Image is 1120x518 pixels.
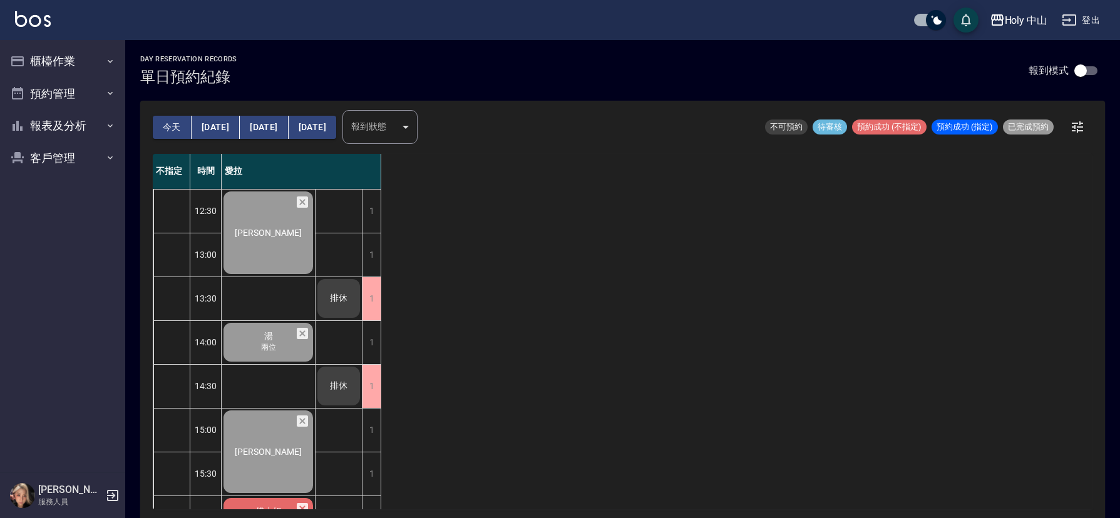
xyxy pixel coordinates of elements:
span: [PERSON_NAME] [232,447,304,457]
button: Holy 中山 [985,8,1052,33]
div: 12:30 [190,189,222,233]
div: 1 [362,409,381,452]
span: 預約成功 (不指定) [852,121,927,133]
div: 14:30 [190,364,222,408]
h5: [PERSON_NAME] [38,484,102,496]
button: save [953,8,979,33]
span: 待審核 [813,121,847,133]
h3: 單日預約紀錄 [140,68,237,86]
button: 報表及分析 [5,109,120,142]
div: 14:00 [190,320,222,364]
button: [DATE] [192,116,240,139]
button: 客戶管理 [5,142,120,175]
span: 湯 [262,331,275,342]
div: 1 [362,233,381,277]
button: 預約管理 [5,78,120,110]
span: 兩位 [259,342,279,353]
p: 服務人員 [38,496,102,507]
span: 已完成預約 [1003,121,1054,133]
button: 今天 [153,116,192,139]
div: 15:30 [190,452,222,495]
div: 愛拉 [222,154,381,189]
span: [PERSON_NAME] [232,228,304,238]
div: 1 [362,277,381,320]
div: 1 [362,365,381,408]
div: 13:00 [190,233,222,277]
span: 不可預約 [765,121,808,133]
div: Holy 中山 [1005,13,1047,28]
div: 13:30 [190,277,222,320]
div: 時間 [190,154,222,189]
span: 排休 [327,380,350,392]
button: 櫃檯作業 [5,45,120,78]
div: 15:00 [190,408,222,452]
button: 登出 [1057,9,1105,32]
span: 傅小姐 [253,506,284,517]
button: [DATE] [289,116,336,139]
img: Logo [15,11,51,27]
img: Person [10,483,35,508]
div: 1 [362,321,381,364]
h2: day Reservation records [140,55,237,63]
div: 1 [362,190,381,233]
span: 排休 [327,293,350,304]
div: 不指定 [153,154,190,189]
div: 1 [362,452,381,495]
p: 報到模式 [1029,64,1069,77]
span: 預約成功 (指定) [932,121,998,133]
button: [DATE] [240,116,288,139]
